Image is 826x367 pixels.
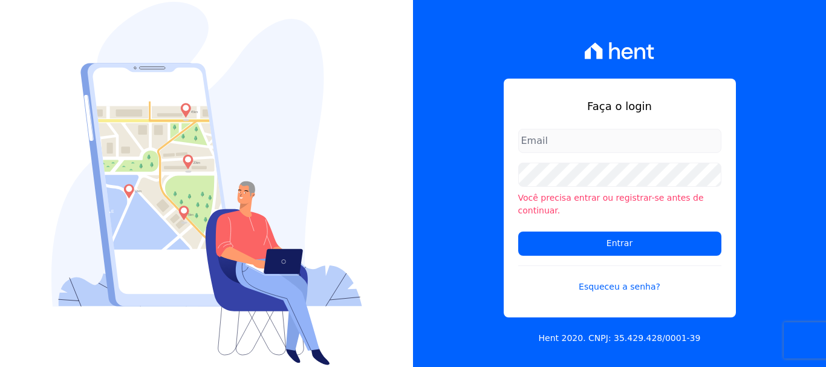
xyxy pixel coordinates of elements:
[51,2,362,365] img: Login
[518,129,721,153] input: Email
[539,332,701,345] p: Hent 2020. CNPJ: 35.429.428/0001-39
[518,192,721,217] li: Você precisa entrar ou registrar-se antes de continuar.
[518,265,721,293] a: Esqueceu a senha?
[518,98,721,114] h1: Faça o login
[518,232,721,256] input: Entrar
